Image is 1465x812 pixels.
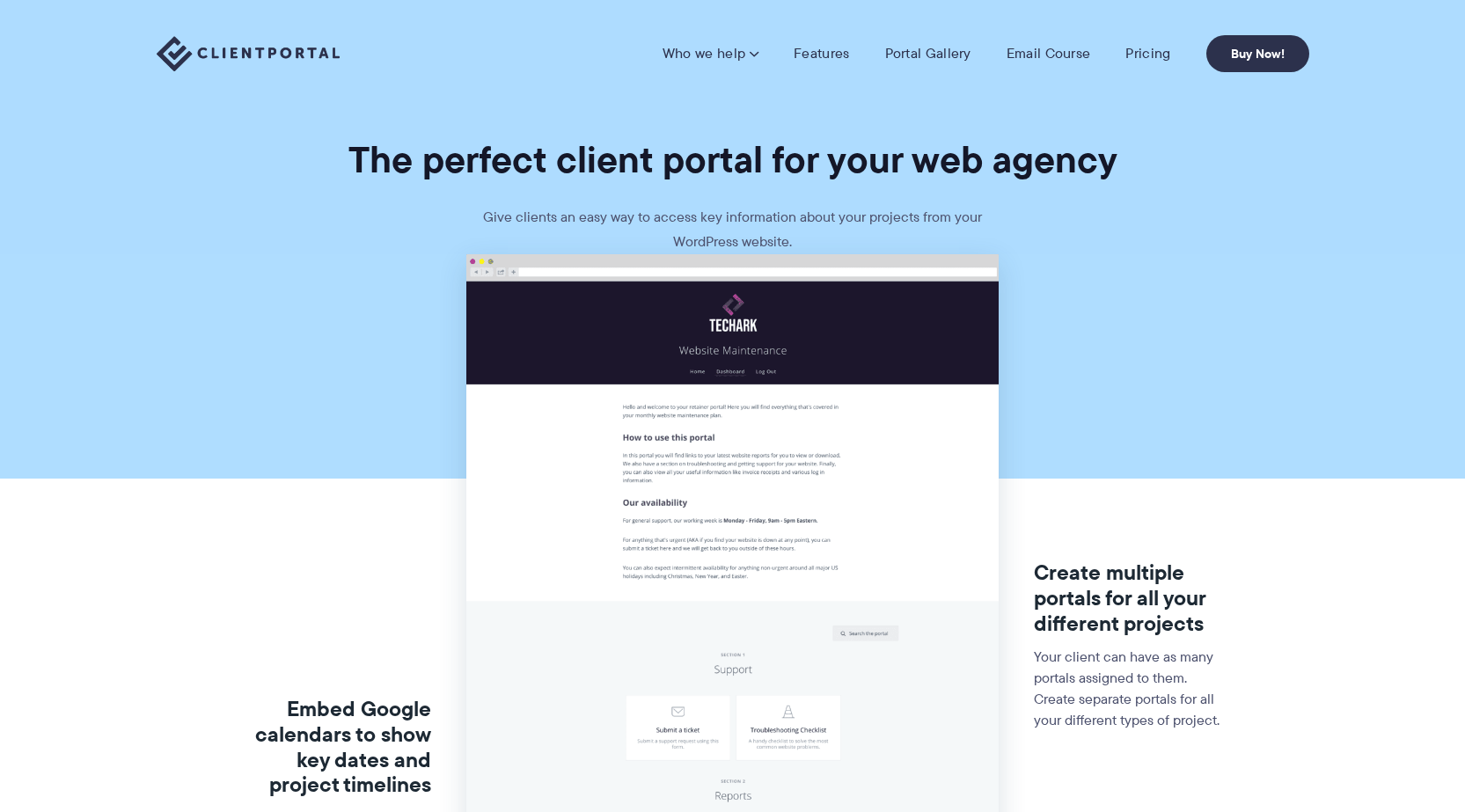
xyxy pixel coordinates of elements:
p: Your client can have as many portals assigned to them. Create separate portals for all your diffe... [1034,647,1227,731]
h3: Create multiple portals for all your different projects [1034,560,1227,636]
a: Buy Now! [1206,35,1309,72]
a: Email Course [1007,45,1091,62]
a: Features [794,45,849,62]
p: Give clients an easy way to access key information about your projects from your WordPress website. [469,205,997,254]
h3: Embed Google calendars to show key dates and project timelines [238,697,431,798]
a: Portal Gallery [885,45,971,62]
a: Who we help [663,45,758,62]
a: Pricing [1125,45,1170,62]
